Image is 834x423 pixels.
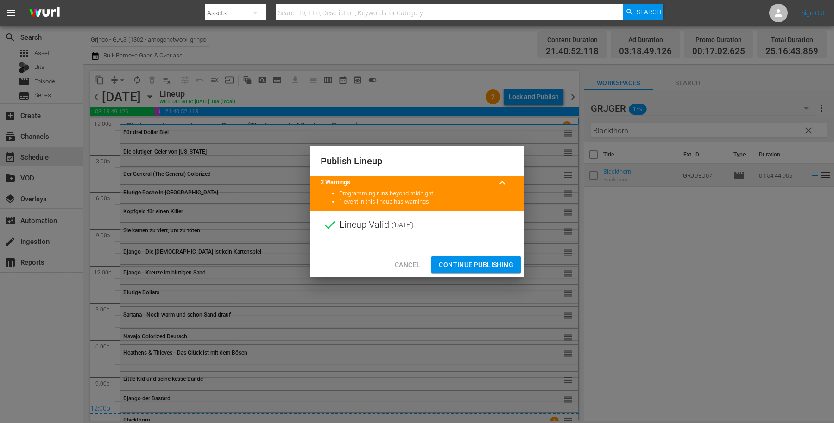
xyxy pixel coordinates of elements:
[22,2,67,24] img: ans4CAIJ8jUAAAAAAAAAAAAAAAAAAAAAAAAgQb4GAAAAAAAAAAAAAAAAAAAAAAAAJMjXAAAAAAAAAAAAAAAAAAAAAAAAgAT5G...
[321,178,491,187] title: 2 Warnings
[321,154,513,168] h2: Publish Lineup
[439,259,513,271] span: Continue Publishing
[801,9,825,17] a: Sign Out
[339,189,513,198] li: Programming runs beyond midnight
[491,172,513,194] button: keyboard_arrow_up
[395,259,420,271] span: Cancel
[310,211,524,239] div: Lineup Valid
[431,256,521,274] button: Continue Publishing
[497,177,508,188] span: keyboard_arrow_up
[339,198,513,206] li: 1 event in this lineup has warnings.
[6,7,17,19] span: menu
[387,256,428,274] button: Cancel
[392,218,414,232] span: ( [DATE] )
[637,4,661,20] span: Search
